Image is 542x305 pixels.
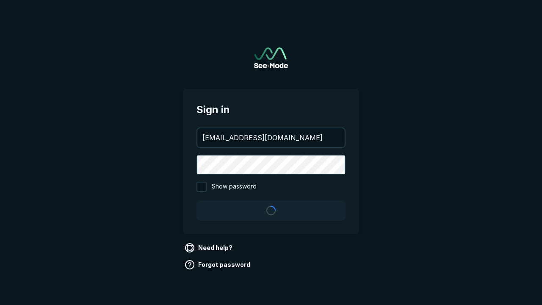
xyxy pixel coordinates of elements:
a: Need help? [183,241,236,255]
input: your@email.com [197,128,345,147]
img: See-Mode Logo [254,47,288,68]
span: Show password [212,182,257,192]
a: Forgot password [183,258,254,272]
a: Go to sign in [254,47,288,68]
span: Sign in [196,102,346,117]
